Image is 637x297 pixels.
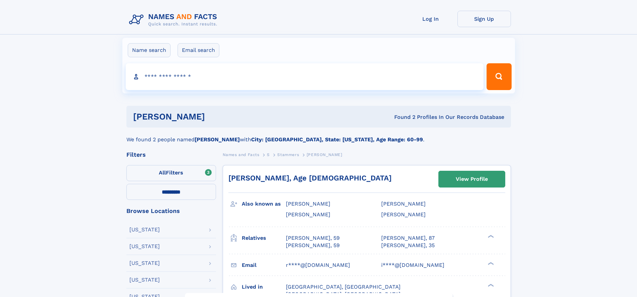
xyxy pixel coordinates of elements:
[267,152,270,157] span: S
[381,234,435,242] a: [PERSON_NAME], 87
[286,242,340,249] a: [PERSON_NAME], 59
[286,234,340,242] a: [PERSON_NAME], 59
[129,227,160,232] div: [US_STATE]
[129,277,160,283] div: [US_STATE]
[126,11,223,29] img: Logo Names and Facts
[307,152,342,157] span: [PERSON_NAME]
[381,211,426,218] span: [PERSON_NAME]
[242,259,286,271] h3: Email
[286,201,330,207] span: [PERSON_NAME]
[242,232,286,244] h3: Relatives
[486,283,494,287] div: ❯
[223,150,259,159] a: Names and Facts
[439,171,505,187] a: View Profile
[277,152,299,157] span: Stammers
[195,136,240,143] b: [PERSON_NAME]
[404,11,457,27] a: Log In
[486,234,494,238] div: ❯
[487,63,511,90] button: Search Button
[457,11,511,27] a: Sign Up
[300,114,504,121] div: Found 2 Profiles In Our Records Database
[126,208,216,214] div: Browse Locations
[286,211,330,218] span: [PERSON_NAME]
[129,261,160,266] div: [US_STATE]
[228,174,392,182] a: [PERSON_NAME], Age [DEMOGRAPHIC_DATA]
[126,152,216,158] div: Filters
[242,281,286,293] h3: Lived in
[178,43,219,57] label: Email search
[381,201,426,207] span: [PERSON_NAME]
[286,284,401,290] span: [GEOGRAPHIC_DATA], [GEOGRAPHIC_DATA]
[381,242,435,249] a: [PERSON_NAME], 35
[242,198,286,210] h3: Also known as
[126,165,216,181] label: Filters
[486,261,494,266] div: ❯
[277,150,299,159] a: Stammers
[267,150,270,159] a: S
[126,63,484,90] input: search input
[251,136,423,143] b: City: [GEOGRAPHIC_DATA], State: [US_STATE], Age Range: 60-99
[128,43,171,57] label: Name search
[159,169,166,176] span: All
[129,244,160,249] div: [US_STATE]
[126,128,511,144] div: We found 2 people named with .
[133,113,300,121] h1: [PERSON_NAME]
[456,171,488,187] div: View Profile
